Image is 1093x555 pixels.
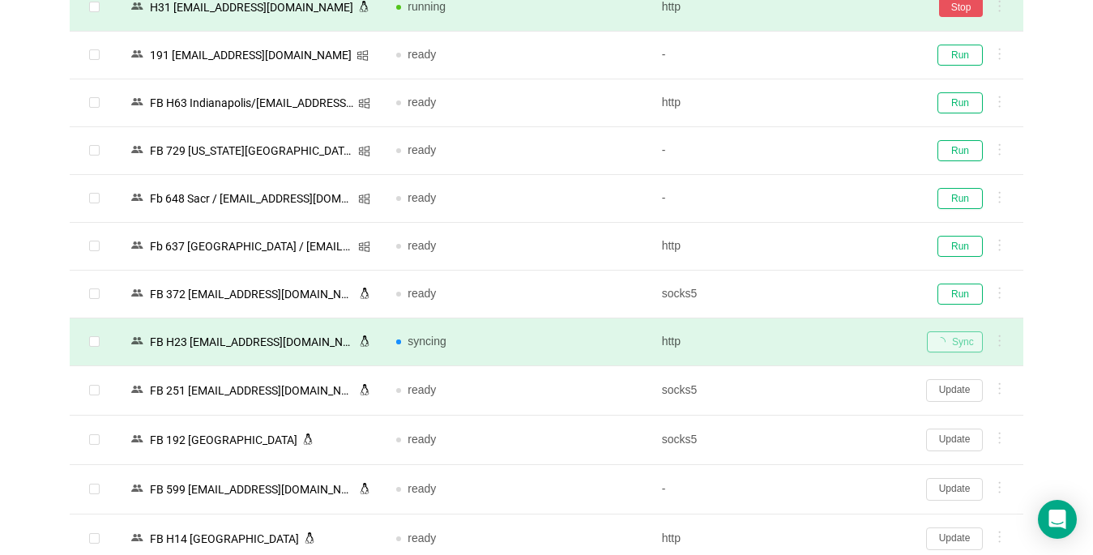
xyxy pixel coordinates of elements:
button: Run [937,92,983,113]
button: Update [926,478,983,501]
td: - [649,32,914,79]
div: FB 251 [EMAIL_ADDRESS][DOMAIN_NAME] [145,380,359,401]
button: Run [937,140,983,161]
i: icon: windows [358,193,370,205]
button: Update [926,379,983,402]
div: Open Intercom Messenger [1038,500,1077,539]
span: ready [408,383,436,396]
button: Run [937,188,983,209]
div: FB 192 [GEOGRAPHIC_DATA] [145,429,302,450]
span: ready [408,532,436,544]
button: Run [937,284,983,305]
i: icon: windows [358,145,370,157]
div: Fb 637 [GEOGRAPHIC_DATA] / [EMAIL_ADDRESS][DOMAIN_NAME] [145,236,358,257]
div: FB 599 [EMAIL_ADDRESS][DOMAIN_NAME] [145,479,359,500]
span: ready [408,482,436,495]
span: ready [408,191,436,204]
span: ready [408,433,436,446]
td: http [649,79,914,127]
td: - [649,465,914,514]
td: socks5 [649,271,914,318]
td: socks5 [649,366,914,416]
span: ready [408,48,436,61]
div: FB H14 [GEOGRAPHIC_DATA] [145,528,304,549]
span: ready [408,287,436,300]
td: socks5 [649,416,914,465]
i: icon: windows [357,49,369,62]
button: Update [926,429,983,451]
div: Fb 648 Sacr / [EMAIL_ADDRESS][DOMAIN_NAME] [145,188,358,209]
span: ready [408,239,436,252]
span: ready [408,96,436,109]
div: FB Н63 Indianapolis/[EMAIL_ADDRESS][DOMAIN_NAME] [1] [145,92,358,113]
span: ready [408,143,436,156]
td: - [649,127,914,175]
i: icon: windows [358,97,370,109]
button: Run [937,45,983,66]
div: FB 372 [EMAIL_ADDRESS][DOMAIN_NAME] [145,284,359,305]
div: FB 729 [US_STATE][GEOGRAPHIC_DATA]/ [EMAIL_ADDRESS][DOMAIN_NAME] [145,140,358,161]
span: syncing [408,335,446,348]
div: FB Н23 [EMAIL_ADDRESS][DOMAIN_NAME] [145,331,359,352]
td: - [649,175,914,223]
td: http [649,318,914,366]
td: http [649,223,914,271]
button: Run [937,236,983,257]
button: Update [926,527,983,550]
div: 191 [EMAIL_ADDRESS][DOMAIN_NAME] [145,45,357,66]
i: icon: windows [358,241,370,253]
